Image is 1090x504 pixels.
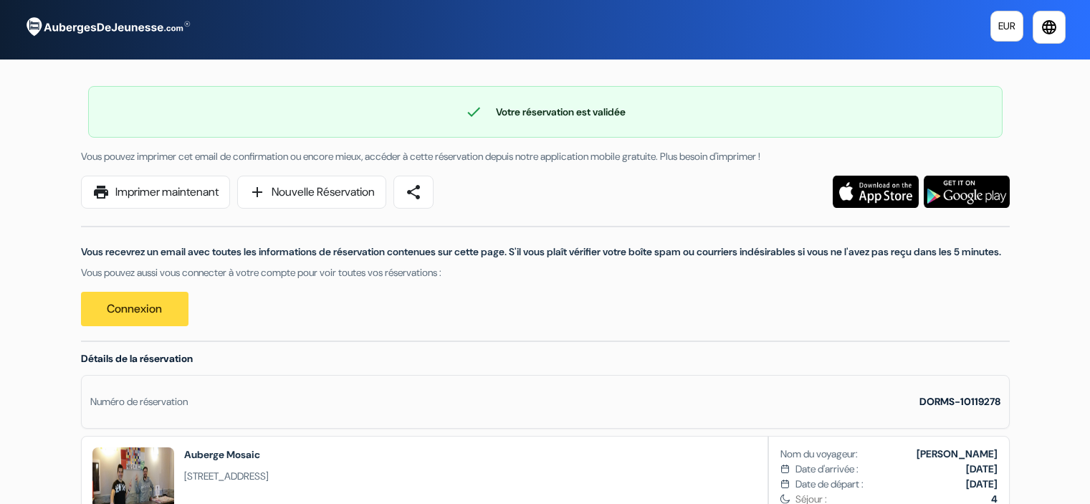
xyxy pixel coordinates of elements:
a: Connexion [81,292,188,326]
img: AubergesDeJeunesse.com [17,8,196,47]
b: [DATE] [966,462,998,475]
span: add [249,184,266,201]
span: share [405,184,422,201]
b: [DATE] [966,477,998,490]
i: language [1041,19,1058,36]
h2: Auberge Mosaic [184,447,269,462]
span: check [465,103,482,120]
p: Vous recevrez un email avec toutes les informations de réservation contenues sur cette page. S'il... [81,244,1010,260]
span: Date de départ : [795,477,864,492]
img: Téléchargez l'application gratuite [924,176,1010,208]
a: share [393,176,434,209]
span: Nom du voyageur: [780,447,858,462]
a: EUR [990,11,1023,42]
a: language [1033,11,1066,44]
div: Numéro de réservation [90,394,188,409]
span: [STREET_ADDRESS] [184,469,269,484]
span: Date d'arrivée : [795,462,859,477]
a: printImprimer maintenant [81,176,230,209]
img: Téléchargez l'application gratuite [833,176,919,208]
span: Vous pouvez imprimer cet email de confirmation ou encore mieux, accéder à cette réservation depui... [81,150,760,163]
p: Vous pouvez aussi vous connecter à votre compte pour voir toutes vos réservations : [81,265,1010,280]
div: Votre réservation est validée [89,103,1002,120]
a: addNouvelle Réservation [237,176,386,209]
b: [PERSON_NAME] [917,447,998,460]
strong: DORMS-10119278 [919,395,1000,408]
span: Détails de la réservation [81,352,193,365]
span: print [92,184,110,201]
